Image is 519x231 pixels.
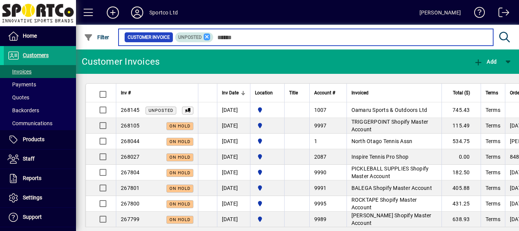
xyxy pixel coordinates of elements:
a: Settings [4,188,76,207]
span: Location [255,89,273,97]
span: On hold [169,186,190,191]
span: 268044 [121,138,140,144]
div: Account # [314,89,342,97]
span: Support [23,214,42,220]
span: Invoiced [351,89,369,97]
button: Add [472,55,498,69]
span: 1007 [314,107,327,113]
a: Communications [4,117,76,130]
span: Terms [486,89,498,97]
td: [DATE] [217,149,250,165]
span: On hold [169,202,190,207]
span: Invoices [8,69,32,75]
td: [DATE] [217,118,250,134]
span: Sportco Ltd Warehouse [255,106,280,114]
span: 268105 [121,123,140,129]
span: 1 [314,138,317,144]
td: [DATE] [217,134,250,149]
span: Terms [486,107,500,113]
span: 267800 [121,201,140,207]
span: 9990 [314,169,327,175]
span: 267801 [121,185,140,191]
span: Title [289,89,298,97]
div: Sportco Ltd [149,6,178,19]
span: Oamaru Sports & Outdoors Ltd [351,107,427,113]
td: [DATE] [217,102,250,118]
span: 2087 [314,154,327,160]
span: Unposted [149,108,173,113]
div: Inv # [121,89,193,97]
span: 9997 [314,123,327,129]
span: ROCKTAPE Shopify Master Account [351,197,417,210]
span: TRIGGERPOINT Shopify Master Account [351,119,429,132]
span: 267804 [121,169,140,175]
span: Add [474,59,497,65]
span: Terms [486,123,500,129]
a: Logout [493,2,510,26]
span: Sportco Ltd Warehouse [255,121,280,130]
span: On hold [169,155,190,160]
a: Knowledge Base [468,2,485,26]
span: Sportco Ltd Warehouse [255,168,280,177]
span: Total ($) [453,89,470,97]
span: Communications [8,120,52,126]
span: 9991 [314,185,327,191]
td: [DATE] [217,180,250,196]
button: Add [101,6,125,19]
td: 182.50 [441,165,481,180]
span: Settings [23,194,42,201]
td: 115.49 [441,118,481,134]
button: Profile [125,6,149,19]
span: On hold [169,170,190,175]
span: BALEGA Shopify Master Account [351,185,432,191]
span: 9989 [314,216,327,222]
a: Products [4,130,76,149]
span: Terms [486,138,500,144]
a: Staff [4,150,76,169]
a: Quotes [4,91,76,104]
span: Inv Date [222,89,239,97]
span: On hold [169,217,190,222]
mat-chip: Customer Invoice Status: Unposted [175,32,214,42]
span: 9995 [314,201,327,207]
td: [DATE] [217,196,250,212]
td: 431.25 [441,196,481,212]
div: Location [255,89,280,97]
span: North Otago Tennis Assn [351,138,413,144]
span: Reports [23,175,41,181]
a: Reports [4,169,76,188]
td: 745.43 [441,102,481,118]
div: Title [289,89,305,97]
span: Quotes [8,94,29,100]
span: Terms [486,154,500,160]
span: Terms [486,169,500,175]
td: [DATE] [217,165,250,180]
td: 405.88 [441,180,481,196]
div: Inv Date [222,89,245,97]
span: Payments [8,81,36,88]
span: Products [23,136,44,142]
span: Terms [486,185,500,191]
a: Payments [4,78,76,91]
span: Sportco Ltd Warehouse [255,184,280,192]
div: Customer Invoices [82,56,160,68]
span: Customer Invoice [128,33,170,41]
span: Terms [486,201,500,207]
span: Account # [314,89,335,97]
span: 268145 [121,107,140,113]
td: 638.93 [441,212,481,227]
span: PICKLEBALL SUPPLIES Shopify Master Account [351,166,429,179]
span: Filter [84,34,109,40]
span: Unposted [178,35,202,40]
td: 534.75 [441,134,481,149]
span: Inspire Tennis Pro Shop [351,154,409,160]
span: Staff [23,156,35,162]
span: Sportco Ltd Warehouse [255,137,280,145]
span: Customers [23,52,49,58]
span: [PERSON_NAME] Shopify Master Account [351,212,432,226]
span: On hold [169,124,190,129]
span: Sportco Ltd Warehouse [255,199,280,208]
span: Terms [486,216,500,222]
span: 267799 [121,216,140,222]
span: 268027 [121,154,140,160]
